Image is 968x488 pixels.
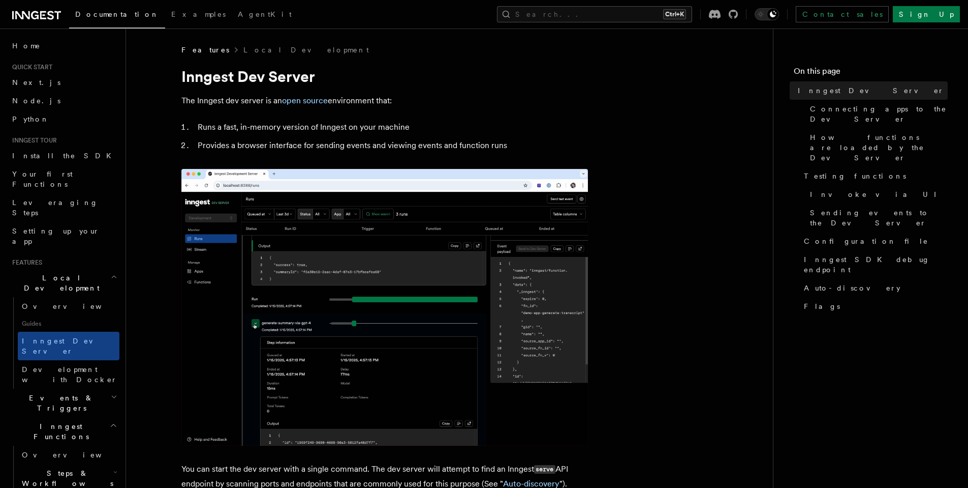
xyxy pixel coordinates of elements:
[12,198,98,217] span: Leveraging Steps
[800,232,948,250] a: Configuration file
[893,6,960,22] a: Sign Up
[12,115,49,123] span: Python
[238,10,292,18] span: AgentKit
[22,337,109,355] span: Inngest Dev Server
[798,85,944,96] span: Inngest Dev Server
[18,446,119,464] a: Overview
[232,3,298,27] a: AgentKit
[8,136,57,145] span: Inngest tour
[282,96,328,105] a: open source
[165,3,232,27] a: Examples
[8,393,111,413] span: Events & Triggers
[534,465,555,474] code: serve
[75,10,159,18] span: Documentation
[18,315,119,332] span: Guides
[804,301,840,311] span: Flags
[810,208,948,228] span: Sending events to the Dev Server
[804,236,928,246] span: Configuration file
[804,254,948,275] span: Inngest SDK debug endpoint
[171,10,226,18] span: Examples
[12,41,41,51] span: Home
[810,189,945,199] span: Invoke via UI
[12,170,73,188] span: Your first Functions
[12,227,100,245] span: Setting up your app
[663,9,686,19] kbd: Ctrl+K
[796,6,889,22] a: Contact sales
[804,171,906,181] span: Testing functions
[800,279,948,297] a: Auto-discovery
[806,128,948,167] a: How functions are loaded by the Dev Server
[806,185,948,204] a: Invoke via UI
[12,152,117,160] span: Install the SDK
[22,451,127,459] span: Overview
[181,169,588,446] img: Dev Server Demo
[181,67,588,85] h1: Inngest Dev Server
[8,92,119,110] a: Node.js
[8,73,119,92] a: Next.js
[12,97,60,105] span: Node.js
[243,45,369,55] a: Local Development
[195,138,588,153] li: Provides a browser interface for sending events and viewing events and function runs
[18,332,119,360] a: Inngest Dev Server
[12,78,60,87] span: Next.js
[804,283,900,293] span: Auto-discovery
[8,269,119,297] button: Local Development
[8,417,119,446] button: Inngest Functions
[22,302,127,310] span: Overview
[794,65,948,81] h4: On this page
[810,104,948,124] span: Connecting apps to the Dev Server
[22,365,117,384] span: Development with Docker
[195,120,588,134] li: Runs a fast, in-memory version of Inngest on your machine
[8,147,119,165] a: Install the SDK
[181,45,229,55] span: Features
[800,250,948,279] a: Inngest SDK debug endpoint
[806,100,948,128] a: Connecting apps to the Dev Server
[806,204,948,232] a: Sending events to the Dev Server
[810,132,948,163] span: How functions are loaded by the Dev Server
[8,389,119,417] button: Events & Triggers
[181,94,588,108] p: The Inngest dev server is an environment that:
[8,259,42,267] span: Features
[8,421,110,442] span: Inngest Functions
[69,3,165,28] a: Documentation
[800,167,948,185] a: Testing functions
[18,360,119,389] a: Development with Docker
[497,6,692,22] button: Search...Ctrl+K
[18,297,119,315] a: Overview
[794,81,948,100] a: Inngest Dev Server
[8,273,111,293] span: Local Development
[8,37,119,55] a: Home
[8,165,119,193] a: Your first Functions
[755,8,779,20] button: Toggle dark mode
[8,110,119,128] a: Python
[8,222,119,250] a: Setting up your app
[8,63,52,71] span: Quick start
[8,297,119,389] div: Local Development
[800,297,948,315] a: Flags
[8,193,119,222] a: Leveraging Steps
